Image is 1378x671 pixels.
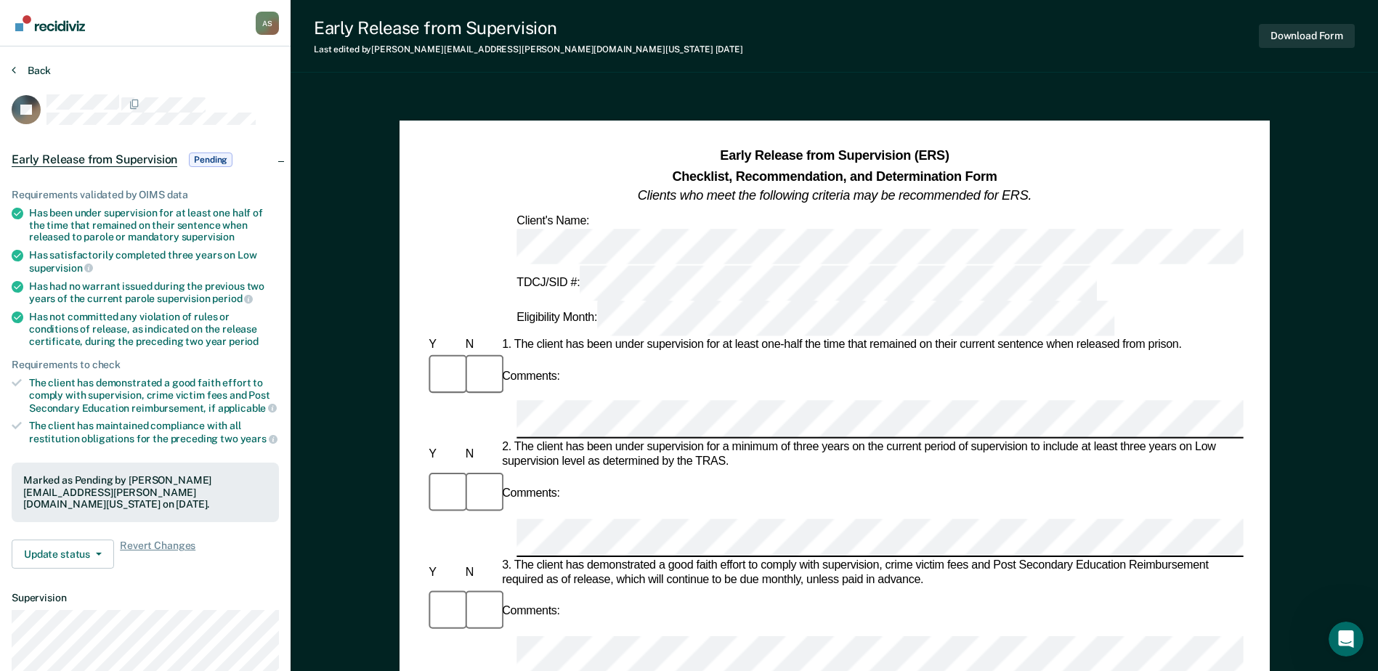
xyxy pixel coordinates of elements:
[212,293,253,304] span: period
[12,359,279,371] div: Requirements to check
[29,377,279,414] div: The client has demonstrated a good faith effort to comply with supervision, crime victim fees and...
[716,44,743,54] span: [DATE]
[256,12,279,35] button: Profile dropdown button
[12,540,114,569] button: Update status
[29,249,279,274] div: Has satisfactorily completed three years on Low
[12,592,279,604] dt: Supervision
[29,420,279,444] div: The client has maintained compliance with all restitution obligations for the preceding two
[120,540,195,569] span: Revert Changes
[499,487,563,501] div: Comments:
[29,207,279,243] div: Has been under supervision for at least one half of the time that remained on their sentence when...
[23,474,267,511] div: Marked as Pending by [PERSON_NAME][EMAIL_ADDRESS][PERSON_NAME][DOMAIN_NAME][US_STATE] on [DATE].
[29,311,279,347] div: Has not committed any violation of rules or conditions of release, as indicated on the release ce...
[229,335,259,347] span: period
[12,152,177,167] span: Early Release from Supervision
[1259,24,1355,48] button: Download Form
[218,402,277,414] span: applicable
[12,64,51,77] button: Back
[499,605,563,619] div: Comments:
[29,262,93,274] span: supervision
[240,433,277,444] span: years
[256,12,279,35] div: A S
[314,44,743,54] div: Last edited by [PERSON_NAME][EMAIL_ADDRESS][PERSON_NAME][DOMAIN_NAME][US_STATE]
[29,280,279,305] div: Has had no warrant issued during the previous two years of the current parole supervision
[182,231,235,243] span: supervision
[499,441,1244,470] div: 2. The client has been under supervision for a minimum of three years on the current period of su...
[514,301,1117,336] div: Eligibility Month:
[499,338,1244,352] div: 1. The client has been under supervision for at least one-half the time that remained on their cu...
[499,369,563,383] div: Comments:
[426,338,462,352] div: Y
[720,149,949,163] strong: Early Release from Supervision (ERS)
[12,189,279,201] div: Requirements validated by OIMS data
[462,566,498,580] div: N
[638,188,1032,203] em: Clients who meet the following criteria may be recommended for ERS.
[15,15,85,31] img: Recidiviz
[1329,622,1363,656] iframe: Intercom live chat
[189,152,232,167] span: Pending
[426,448,462,463] div: Y
[462,338,498,352] div: N
[514,265,1100,301] div: TDCJ/SID #:
[426,566,462,580] div: Y
[314,17,743,38] div: Early Release from Supervision
[499,558,1244,587] div: 3. The client has demonstrated a good faith effort to comply with supervision, crime victim fees ...
[672,168,997,183] strong: Checklist, Recommendation, and Determination Form
[462,448,498,463] div: N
